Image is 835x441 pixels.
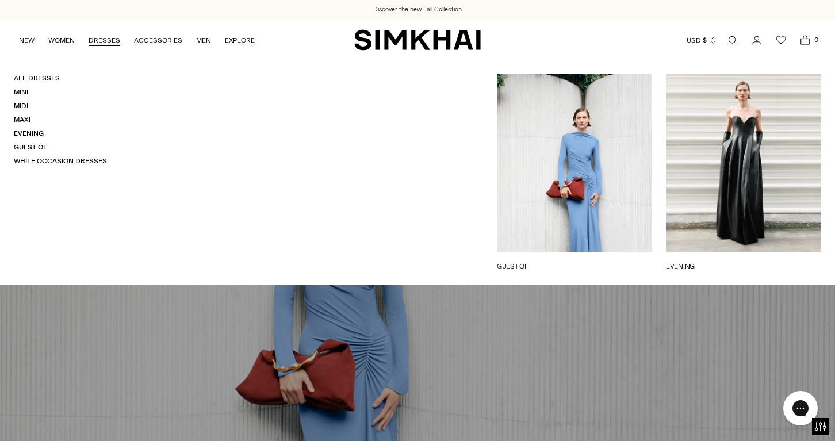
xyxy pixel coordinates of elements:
a: Discover the new Fall Collection [373,5,462,14]
a: Open search modal [721,29,744,52]
a: DRESSES [89,28,120,53]
a: Wishlist [769,29,792,52]
a: ACCESSORIES [134,28,182,53]
a: SIMKHAI [354,29,481,51]
a: Go to the account page [745,29,768,52]
a: MEN [196,28,211,53]
a: WOMEN [48,28,75,53]
a: EXPLORE [225,28,255,53]
span: 0 [811,34,821,45]
iframe: Gorgias live chat messenger [777,387,823,430]
a: NEW [19,28,35,53]
a: Open cart modal [794,29,817,52]
button: USD $ [687,28,717,53]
